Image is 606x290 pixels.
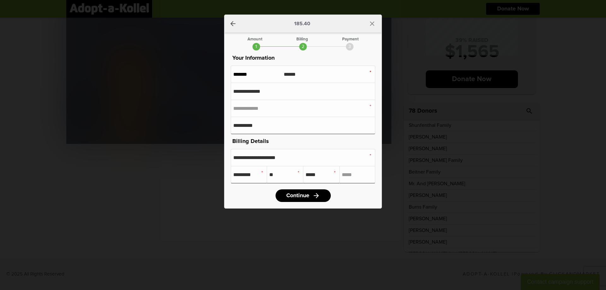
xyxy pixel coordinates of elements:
span: Continue [286,193,309,198]
div: Amount [247,37,262,41]
div: Billing [296,37,308,41]
div: 2 [299,43,307,50]
p: Your Information [231,54,375,62]
div: 3 [346,43,353,50]
p: Billing Details [231,137,375,146]
i: arrow_forward [312,192,320,199]
a: Continuearrow_forward [276,189,331,202]
p: 185.40 [294,21,310,26]
i: close [368,20,376,27]
div: Payment [342,37,359,41]
div: 1 [252,43,260,50]
a: arrow_back [229,20,237,27]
